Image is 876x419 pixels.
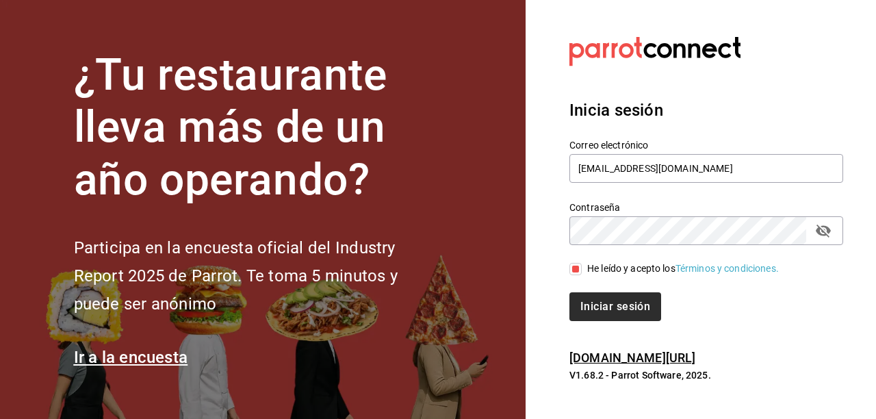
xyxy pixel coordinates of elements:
[569,140,843,149] label: Correo electrónico
[569,351,695,365] a: [DOMAIN_NAME][URL]
[74,234,443,318] h2: Participa en la encuesta oficial del Industry Report 2025 de Parrot. Te toma 5 minutos y puede se...
[74,49,443,207] h1: ¿Tu restaurante lleva más de un año operando?
[74,348,188,367] a: Ir a la encuesta
[587,262,779,276] div: He leído y acepto los
[569,202,843,212] label: Contraseña
[569,292,661,321] button: Iniciar sesión
[675,263,779,274] a: Términos y condiciones.
[569,98,843,123] h3: Inicia sesión
[569,154,843,183] input: Ingresa tu correo electrónico
[812,219,835,242] button: passwordField
[569,368,843,382] p: V1.68.2 - Parrot Software, 2025.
